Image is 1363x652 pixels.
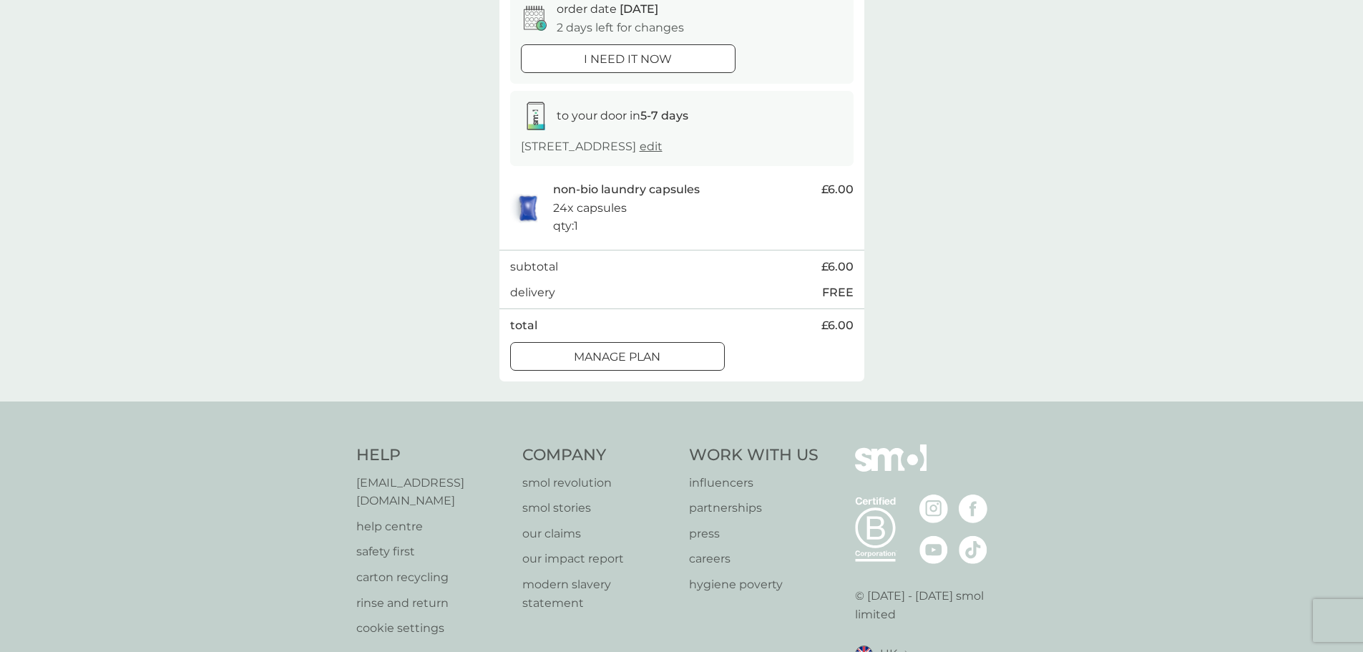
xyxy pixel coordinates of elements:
img: visit the smol Facebook page [959,495,987,523]
h4: Company [522,444,675,467]
a: hygiene poverty [689,575,819,594]
img: visit the smol Instagram page [919,495,948,523]
a: our impact report [522,550,675,568]
p: © [DATE] - [DATE] smol limited [855,587,1007,623]
p: FREE [822,283,854,302]
a: careers [689,550,819,568]
p: delivery [510,283,555,302]
p: i need it now [584,50,672,69]
span: to your door in [557,109,688,122]
p: Manage plan [574,348,660,366]
a: our claims [522,525,675,543]
h4: Work With Us [689,444,819,467]
img: visit the smol Tiktok page [959,535,987,564]
strong: 5-7 days [640,109,688,122]
button: Manage plan [510,342,725,371]
a: influencers [689,474,819,492]
a: safety first [356,542,509,561]
img: smol [855,444,927,493]
a: carton recycling [356,568,509,587]
a: smol stories [522,499,675,517]
p: 2 days left for changes [557,19,684,37]
a: cookie settings [356,619,509,638]
img: visit the smol Youtube page [919,535,948,564]
a: partnerships [689,499,819,517]
p: [STREET_ADDRESS] [521,137,663,156]
p: qty : 1 [553,217,578,235]
a: [EMAIL_ADDRESS][DOMAIN_NAME] [356,474,509,510]
span: £6.00 [821,258,854,276]
button: i need it now [521,44,736,73]
p: subtotal [510,258,558,276]
p: 24x capsules [553,199,627,218]
p: total [510,316,537,335]
span: £6.00 [821,180,854,199]
a: modern slavery statement [522,575,675,612]
h4: Help [356,444,509,467]
a: help centre [356,517,509,536]
a: edit [640,140,663,153]
span: £6.00 [821,316,854,335]
a: smol revolution [522,474,675,492]
a: press [689,525,819,543]
span: [DATE] [620,2,658,16]
a: rinse and return [356,594,509,613]
p: non-bio laundry capsules [553,180,700,199]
